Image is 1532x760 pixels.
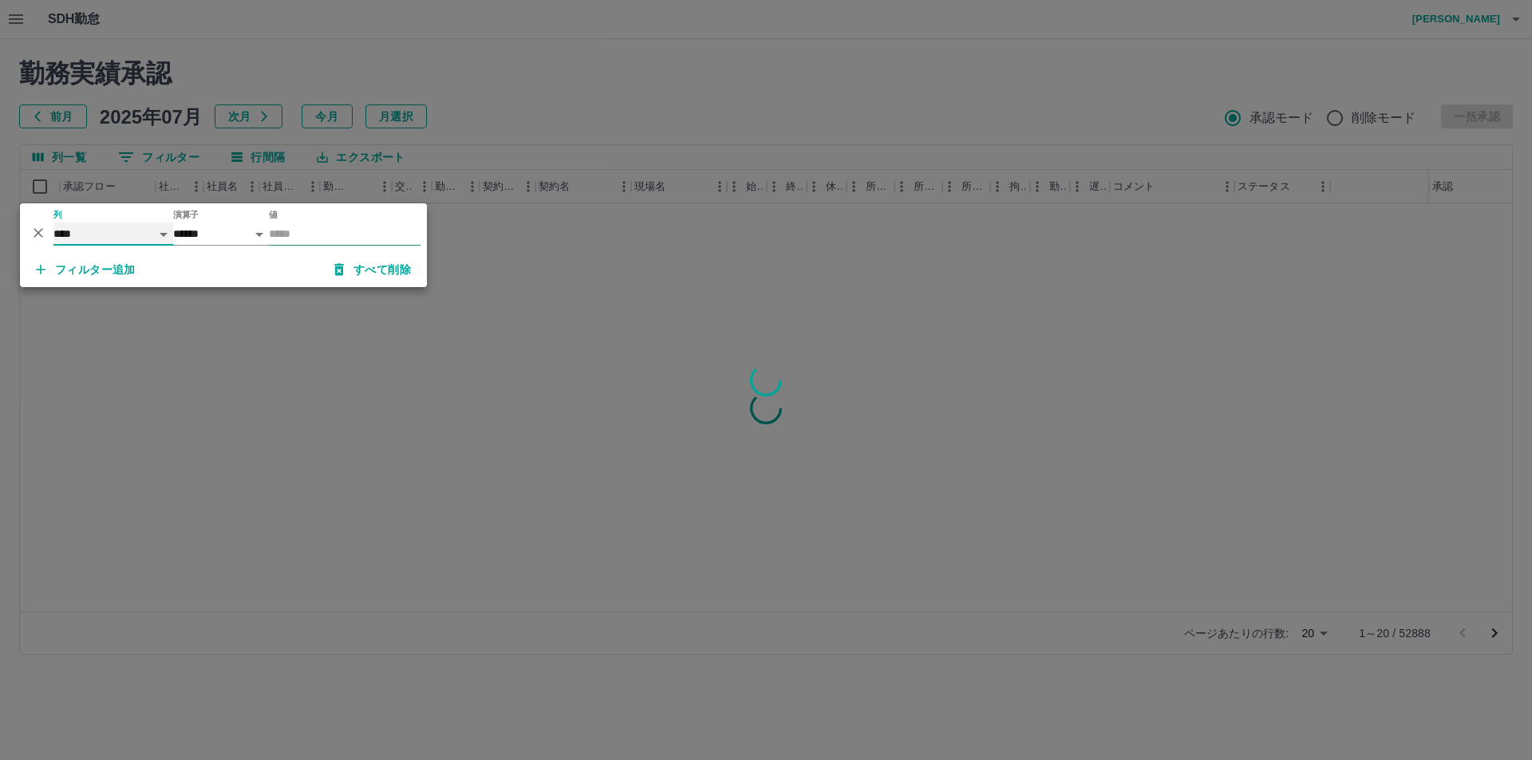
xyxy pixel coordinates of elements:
[322,255,424,284] button: すべて削除
[269,209,278,221] label: 値
[173,209,199,221] label: 演算子
[53,209,62,221] label: 列
[23,255,148,284] button: フィルター追加
[26,221,50,245] button: 削除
